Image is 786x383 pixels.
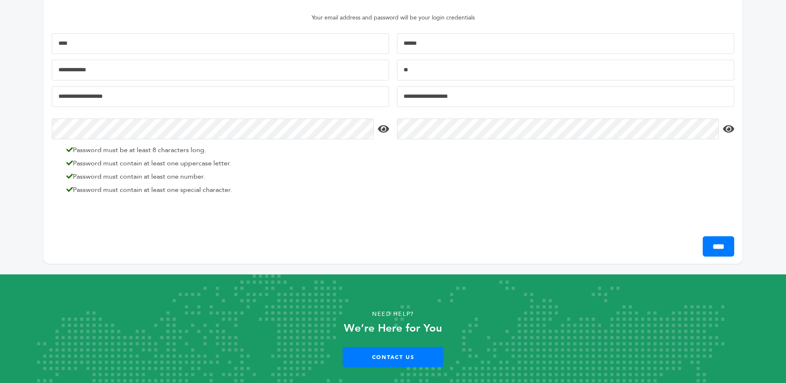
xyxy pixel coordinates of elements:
[62,172,387,182] li: Password must contain at least one number.
[62,158,387,168] li: Password must contain at least one uppercase letter.
[52,204,178,236] iframe: reCAPTCHA
[397,119,719,139] input: Confirm Password*
[62,145,387,155] li: Password must be at least 8 characters long.
[39,308,747,320] p: Need Help?
[52,119,374,139] input: Password*
[52,60,389,80] input: Mobile Phone Number
[343,347,443,367] a: Contact Us
[56,13,730,23] p: Your email address and password will be your login credentials
[344,321,442,336] strong: We’re Here for You
[397,86,734,107] input: Confirm Email Address*
[397,60,734,80] input: Job Title*
[52,86,389,107] input: Email Address*
[52,33,389,54] input: First Name*
[397,33,734,54] input: Last Name*
[62,185,387,195] li: Password must contain at least one special character.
